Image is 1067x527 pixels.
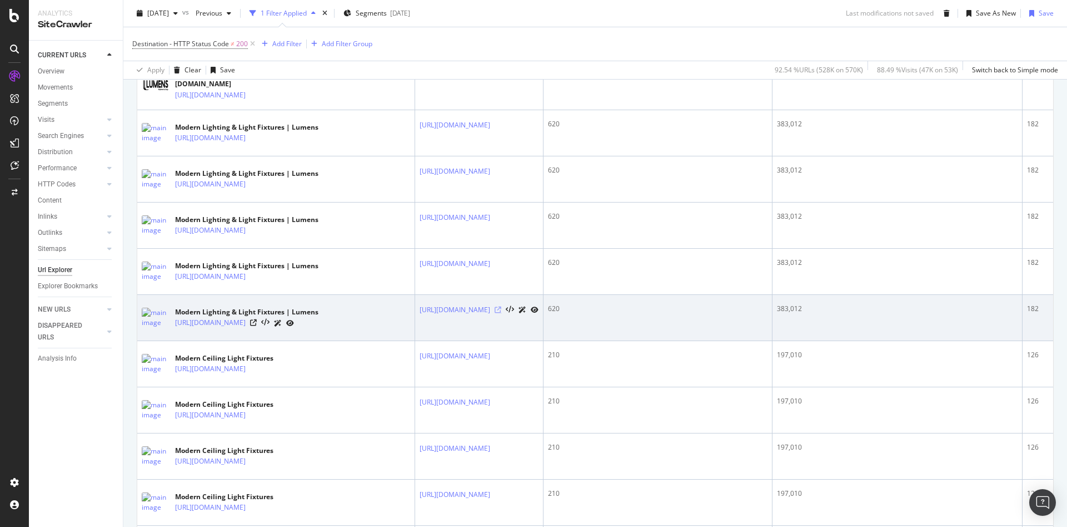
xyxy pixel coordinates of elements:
[307,37,372,51] button: Add Filter Group
[132,61,164,79] button: Apply
[191,4,236,22] button: Previous
[175,400,294,410] div: Modern Ceiling Light Fixtures
[548,304,767,314] div: 620
[257,37,302,51] button: Add Filter
[38,179,76,190] div: HTTP Codes
[518,304,526,316] a: AI Url Details
[250,319,257,326] a: Visit Online Page
[38,195,62,206] div: Content
[142,169,169,189] img: main image
[38,304,104,316] a: NEW URLS
[38,98,115,110] a: Segments
[38,82,73,93] div: Movements
[775,65,863,75] div: 92.54 % URLs ( 528K on 570K )
[777,350,1018,360] div: 197,010
[846,8,934,18] div: Last modifications not saved
[548,350,767,360] div: 210
[38,114,54,126] div: Visits
[420,166,490,177] a: [URL][DOMAIN_NAME]
[175,261,318,271] div: Modern Lighting & Light Fixtures | Lumens
[38,130,104,142] a: Search Engines
[777,396,1018,406] div: 197,010
[1039,8,1054,18] div: Save
[175,502,246,513] a: [URL][DOMAIN_NAME]
[175,446,294,456] div: Modern Ceiling Light Fixtures
[147,65,164,75] div: Apply
[142,215,169,235] img: main image
[976,8,1016,18] div: Save As New
[38,130,84,142] div: Search Engines
[175,122,318,132] div: Modern Lighting & Light Fixtures | Lumens
[245,4,320,22] button: 1 Filter Applied
[38,179,104,190] a: HTTP Codes
[38,264,72,276] div: Url Explorer
[420,351,490,362] a: [URL][DOMAIN_NAME]
[38,146,104,158] a: Distribution
[420,443,490,454] a: [URL][DOMAIN_NAME]
[420,120,490,131] a: [URL][DOMAIN_NAME]
[420,489,490,500] a: [URL][DOMAIN_NAME]
[1025,4,1054,22] button: Save
[175,90,246,101] a: [URL][DOMAIN_NAME]
[38,353,77,365] div: Analysis Info
[548,396,767,406] div: 210
[390,8,410,18] div: [DATE]
[38,243,66,255] div: Sitemaps
[420,212,490,223] a: [URL][DOMAIN_NAME]
[877,65,958,75] div: 88.49 % Visits ( 47K on 53K )
[142,400,169,420] img: main image
[175,132,246,144] a: [URL][DOMAIN_NAME]
[420,258,490,269] a: [URL][DOMAIN_NAME]
[38,82,115,93] a: Movements
[132,4,182,22] button: [DATE]
[38,264,115,276] a: Url Explorer
[356,8,387,18] span: Segments
[38,114,104,126] a: Visits
[175,179,246,190] a: [URL][DOMAIN_NAME]
[38,211,57,223] div: Inlinks
[142,308,169,328] img: main image
[38,66,115,77] a: Overview
[38,162,104,174] a: Performance
[38,162,77,174] div: Performance
[38,280,98,292] div: Explorer Bookmarks
[175,215,318,225] div: Modern Lighting & Light Fixtures | Lumens
[175,271,246,282] a: [URL][DOMAIN_NAME]
[38,18,114,31] div: SiteCrawler
[548,442,767,452] div: 210
[147,8,169,18] span: 2025 Sep. 13th
[38,243,104,255] a: Sitemaps
[175,456,246,467] a: [URL][DOMAIN_NAME]
[38,146,73,158] div: Distribution
[38,50,104,61] a: CURRENT URLS
[320,8,330,19] div: times
[175,492,294,502] div: Modern Ceiling Light Fixtures
[38,320,104,343] a: DISAPPEARED URLS
[175,363,246,375] a: [URL][DOMAIN_NAME]
[1029,489,1056,516] div: Open Intercom Messenger
[220,65,235,75] div: Save
[142,492,169,513] img: main image
[972,65,1058,75] div: Switch back to Simple mode
[777,489,1018,499] div: 197,010
[38,320,94,343] div: DISAPPEARED URLS
[548,119,767,129] div: 620
[777,304,1018,314] div: 383,012
[142,78,169,92] img: main image
[231,39,235,48] span: ≠
[132,39,229,48] span: Destination - HTTP Status Code
[38,211,104,223] a: Inlinks
[191,8,222,18] span: Previous
[142,262,169,282] img: main image
[777,165,1018,175] div: 383,012
[206,61,235,79] button: Save
[777,258,1018,268] div: 383,012
[182,7,191,17] span: vs
[185,65,201,75] div: Clear
[142,446,169,466] img: main image
[420,397,490,408] a: [URL][DOMAIN_NAME]
[272,39,302,48] div: Add Filter
[175,410,246,421] a: [URL][DOMAIN_NAME]
[38,227,62,239] div: Outlinks
[38,9,114,18] div: Analytics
